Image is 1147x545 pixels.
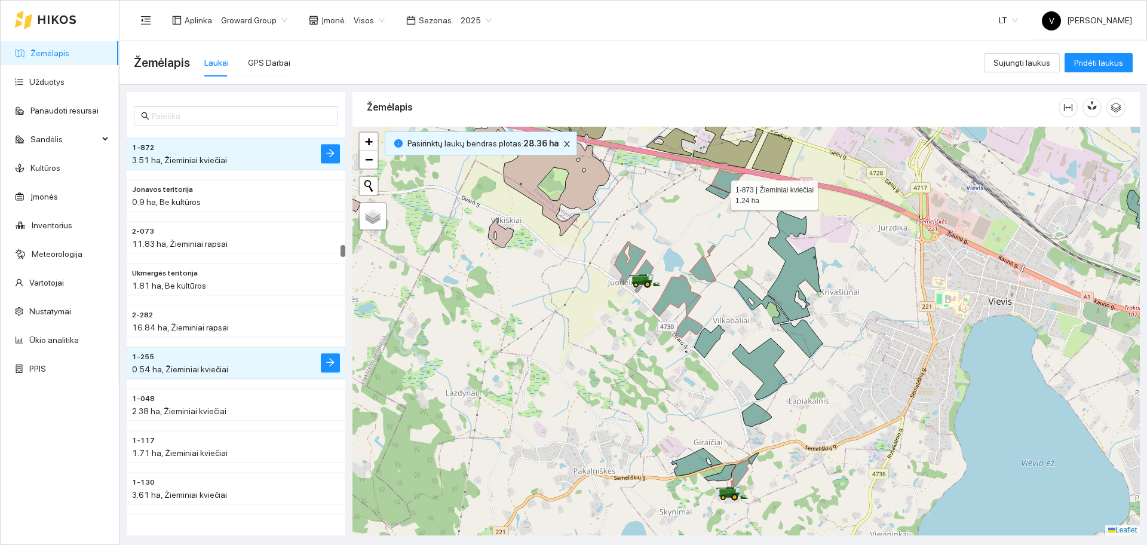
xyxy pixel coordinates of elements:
span: search [141,112,149,120]
div: Laukai [204,56,229,69]
span: 1-130 [132,477,155,489]
a: Leaflet [1108,526,1137,534]
input: Paieška [152,109,331,123]
span: close [560,140,573,148]
span: Pridėti laukus [1074,56,1123,69]
span: 11.83 ha, Žieminiai rapsai [132,239,228,249]
span: V [1049,11,1054,30]
button: menu-fold [134,8,158,32]
a: Vartotojai [29,278,64,287]
button: arrow-right [321,353,340,372]
span: Įmonė : [321,14,346,27]
span: Žemėlapis [134,53,190,72]
span: Sezonas : [419,14,453,27]
span: 2-073 [132,226,154,238]
div: GPS Darbai [248,56,290,69]
span: 1.81 ha, Be kultūros [132,281,206,290]
a: Sujungti laukus [984,58,1060,68]
span: Sandėlis [30,127,99,151]
a: Pridėti laukus [1065,58,1133,68]
span: 2025 [461,11,492,29]
button: close [560,137,574,151]
button: Sujungti laukus [984,53,1060,72]
a: Zoom in [360,133,378,151]
a: Zoom out [360,151,378,169]
span: calendar [406,16,416,25]
button: Pridėti laukus [1065,53,1133,72]
div: Žemėlapis [367,90,1059,124]
span: menu-fold [140,15,151,26]
a: Panaudoti resursai [30,106,99,115]
span: 0.9 ha, Be kultūros [132,197,201,207]
a: Meteorologija [32,249,82,259]
span: 1-255 [132,352,154,363]
span: 0.54 ha, Žieminiai kviečiai [132,365,228,374]
span: info-circle [394,139,403,148]
span: 2-282 [132,310,153,322]
span: Jonavos teritorija [132,185,193,196]
button: column-width [1059,98,1078,117]
span: 1-872 [132,143,154,154]
span: Aplinka : [185,14,214,27]
b: 28.36 ha [523,139,559,148]
span: 1-114 [132,519,155,531]
span: Sujungti laukus [993,56,1050,69]
span: 2.38 ha, Žieminiai kviečiai [132,406,226,416]
span: layout [172,16,182,25]
span: arrow-right [326,357,335,369]
span: shop [309,16,318,25]
span: 16.84 ha, Žieminiai rapsai [132,323,229,332]
a: Nustatymai [29,307,71,316]
span: arrow-right [326,148,335,160]
span: 1-048 [132,394,155,405]
span: Pasirinktų laukų bendras plotas : [407,137,559,150]
span: 3.61 ha, Žieminiai kviečiai [132,490,227,500]
span: − [365,152,373,167]
a: Įmonės [30,192,58,201]
a: Užduotys [29,77,65,87]
span: LT [999,11,1018,29]
button: Initiate a new search [360,177,378,195]
span: Groward Group [221,11,287,29]
a: Žemėlapis [30,48,69,58]
a: Kultūros [30,163,60,173]
button: arrow-right [321,144,340,163]
span: [PERSON_NAME] [1042,16,1132,25]
span: 3.51 ha, Žieminiai kviečiai [132,155,227,165]
span: Visos [354,11,385,29]
span: + [365,134,373,149]
span: Ukmergės teritorija [132,268,198,280]
a: Layers [360,203,386,229]
span: 1-117 [132,436,155,447]
span: 1.71 ha, Žieminiai kviečiai [132,448,228,458]
a: Inventorius [32,221,72,230]
a: Ūkio analitika [29,335,79,345]
a: PPIS [29,364,46,373]
span: column-width [1059,103,1077,112]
